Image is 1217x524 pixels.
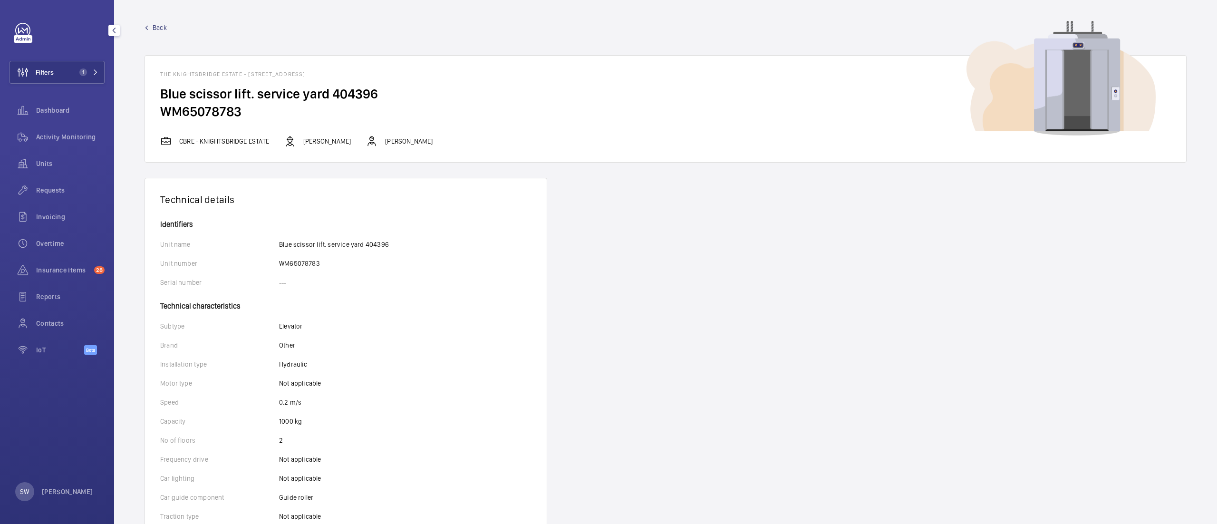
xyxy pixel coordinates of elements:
[279,378,321,388] p: Not applicable
[36,68,54,77] span: Filters
[160,71,1171,78] h1: The Knightsbridge Estate - [STREET_ADDRESS]
[36,185,105,195] span: Requests
[36,239,105,248] span: Overtime
[279,436,283,445] p: 2
[160,474,279,483] p: Car lighting
[160,340,279,350] p: Brand
[36,212,105,222] span: Invoicing
[160,259,279,268] p: Unit number
[279,398,301,407] p: 0.2 m/s
[966,21,1156,136] img: device image
[279,340,295,350] p: Other
[160,398,279,407] p: Speed
[36,106,105,115] span: Dashboard
[42,487,93,496] p: [PERSON_NAME]
[160,278,279,287] p: Serial number
[279,455,321,464] p: Not applicable
[160,455,279,464] p: Frequency drive
[36,265,90,275] span: Insurance items
[36,319,105,328] span: Contacts
[279,259,320,268] p: WM65078783
[160,378,279,388] p: Motor type
[160,321,279,331] p: Subtype
[36,132,105,142] span: Activity Monitoring
[160,85,1171,103] h2: Blue scissor lift. service yard 404396
[279,321,302,331] p: Elevator
[279,417,302,426] p: 1000 kg
[279,512,321,521] p: Not applicable
[160,493,279,502] p: Car guide component
[160,194,531,205] h1: Technical details
[303,136,351,146] p: [PERSON_NAME]
[279,359,308,369] p: Hydraulic
[160,221,531,228] h4: Identifiers
[10,61,105,84] button: Filters1
[79,68,87,76] span: 1
[160,103,1171,120] h2: WM65078783
[279,278,287,287] p: ---
[160,436,279,445] p: No of floors
[36,292,105,301] span: Reports
[20,487,29,496] p: SW
[279,240,389,249] p: Blue scissor lift. service yard 404396
[160,417,279,426] p: Capacity
[279,493,313,502] p: Guide roller
[385,136,433,146] p: [PERSON_NAME]
[279,474,321,483] p: Not applicable
[36,159,105,168] span: Units
[94,266,105,274] span: 28
[36,345,84,355] span: IoT
[84,345,97,355] span: Beta
[160,512,279,521] p: Traction type
[160,359,279,369] p: Installation type
[179,136,269,146] p: CBRE - KNIGHTSBRIDGE ESTATE
[160,240,279,249] p: Unit name
[160,297,531,310] h4: Technical characteristics
[153,23,167,32] span: Back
